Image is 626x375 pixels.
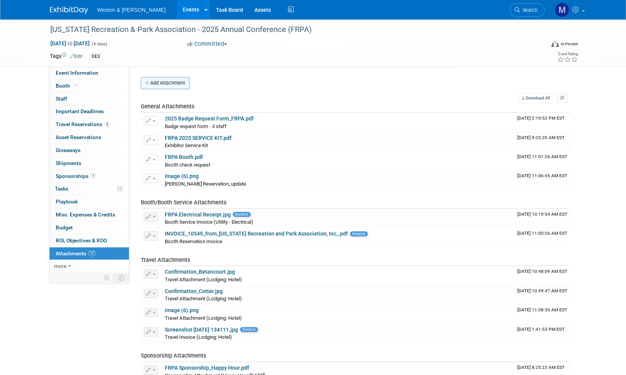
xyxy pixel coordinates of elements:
span: Booth Reservation Invoice [165,239,222,244]
td: Upload Timestamp [514,170,571,189]
span: more [54,263,66,269]
span: Invoice [240,327,258,332]
span: Upload Timestamp [517,231,567,236]
span: Attachments [56,250,96,256]
a: Asset Reservations [50,131,129,144]
a: image (6).png [165,173,199,179]
a: Screenshot [DATE] 134111.jpg [165,327,238,333]
span: Booth [56,83,79,89]
span: [PERSON_NAME] Reservation_update [165,181,246,187]
span: Upload Timestamp [517,154,567,159]
span: Asset Reservations [56,134,101,140]
span: Tasks [55,186,68,192]
a: Event Information [50,67,129,79]
div: DES [89,53,102,61]
span: General Attachments [141,103,195,110]
a: Playbook [50,196,129,208]
a: Download All [519,93,552,103]
a: more [50,260,129,272]
a: FRPA 2025 SERVICE KIT.pdf [165,135,232,141]
a: FRPA Electrical Receipt.jpg [165,212,231,218]
img: Format-Inperson.png [551,41,559,47]
span: Sponsorships [56,173,96,179]
a: ROI, Objectives & ROO [50,234,129,247]
span: Staff [56,96,67,102]
span: Important Deadlines [56,108,104,114]
span: to [66,40,74,46]
span: Upload Timestamp [517,269,567,274]
a: Booth [50,80,129,92]
span: ROI, Objectives & ROO [56,237,107,244]
span: 12 [88,250,96,256]
span: Upload Timestamp [517,327,565,332]
td: Upload Timestamp [514,228,571,247]
span: Playbook [56,199,78,205]
button: Add Attachment [141,77,190,89]
span: Invoice [233,212,251,217]
div: In-Person [560,41,578,47]
span: Travel Reservations [56,121,110,127]
span: 3 [104,122,110,127]
a: 2025 Badge Request Form_FRPA.pdf [165,115,254,122]
span: Booth check request [165,162,210,168]
span: Upload Timestamp [517,212,567,217]
span: [DATE] [DATE] [50,40,90,47]
span: Sponsorship Attachments [141,352,206,359]
a: Travel Reservations3 [50,118,129,131]
a: Staff [50,93,129,105]
span: Shipments [56,160,81,166]
span: Booth/Booth Service Attachments [141,199,227,206]
td: Upload Timestamp [514,113,571,132]
a: Attachments12 [50,247,129,260]
td: Upload Timestamp [514,132,571,151]
a: Giveaways [50,144,129,157]
span: Invoice [350,231,368,236]
a: Tasks [50,183,129,195]
span: Budget [56,224,73,231]
span: Upload Timestamp [517,173,567,178]
img: Mary Ann Trujillo [555,3,569,17]
a: Edit [70,54,82,59]
span: Upload Timestamp [517,135,565,140]
td: Upload Timestamp [514,151,571,170]
td: Upload Timestamp [514,304,571,324]
span: Weston & [PERSON_NAME] [97,7,166,13]
img: ExhibitDay [50,6,88,14]
a: image (6).png [165,307,199,313]
span: Booth Service Invoice (Utility - Electrical) [165,219,253,225]
a: Shipments [50,157,129,170]
td: Upload Timestamp [514,266,571,285]
span: Misc. Expenses & Credits [56,212,115,218]
a: FRPA Booth.pdf [165,154,203,160]
a: Confirmation_Betancourt.jpg [165,269,235,275]
td: Upload Timestamp [514,285,571,304]
td: Upload Timestamp [514,324,571,343]
span: Exhibitor Service Kit [165,143,208,148]
span: Travel Attachment (Lodging: Hotel) [165,315,242,321]
i: Booth reservation complete [74,83,77,88]
span: Upload Timestamp [517,307,567,312]
a: FRPA Sponsorship_Happy Hour.pdf [165,365,249,371]
span: 1 [90,173,96,179]
a: Search [510,3,545,17]
div: [US_STATE] Recreation & Park Association - 2025 Annual Conference (FRPA) [48,23,533,37]
td: Upload Timestamp [514,209,571,228]
span: Travel Attachment (Lodging: Hotel) [165,277,242,282]
span: Travel Attachments [141,256,190,263]
button: Committed [185,40,230,48]
div: Event Format [500,40,578,51]
a: Budget [50,221,129,234]
td: Personalize Event Tab Strip [100,273,114,283]
span: Upload Timestamp [517,288,567,293]
span: Upload Timestamp [517,365,565,370]
a: Misc. Expenses & Credits [50,208,129,221]
span: Badge request form - 3 staff [165,123,227,129]
td: Toggle Event Tabs [113,273,129,283]
div: Event Rating [557,52,578,56]
td: Tags [50,52,82,61]
a: Sponsorships1 [50,170,129,183]
span: Travel Attachment (Lodging: Hotel) [165,296,242,301]
a: Important Deadlines [50,105,129,118]
span: (4 days) [91,42,107,46]
a: Confirmation_Cotter.jpg [165,288,223,294]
